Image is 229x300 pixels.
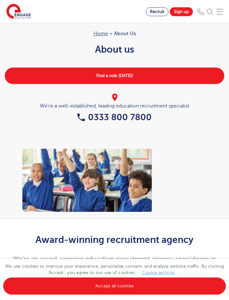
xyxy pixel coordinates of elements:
[197,9,204,15] img: Phone
[170,7,193,16] a: Sign up
[5,68,224,84] a: Find a role [DATE]!
[3,277,226,295] a: Accept all cookies
[40,94,189,110] div: We're a well-established, leading education recruitment specialist
[5,44,224,55] h1: About us
[77,112,152,122] a: 0333 800 7800
[110,31,112,36] span: >
[3,264,226,288] span: We use cookies to improve your experience, personalise content, and analyse website traffic. By c...
[142,270,175,275] a: Cookie settings
[5,29,224,38] nav: breadcrumb
[216,9,223,15] img: Mobile Menu
[207,9,213,15] img: Search
[5,234,224,245] h2: Award-winning recruitment agency
[150,9,164,14] span: Recruit
[93,31,108,36] a: Home
[5,255,224,281] p: We’re an award-winning education recruitment agency, specialising in matching quality teachers, s...
[114,29,136,38] span: About Us
[146,7,169,16] a: Recruit
[6,4,31,20] img: Engage Education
